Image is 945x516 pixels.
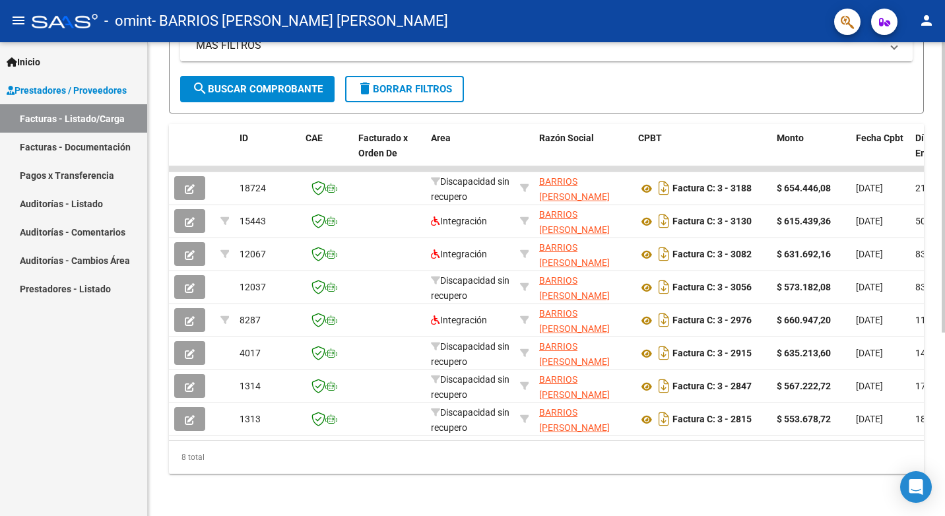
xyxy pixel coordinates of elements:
datatable-header-cell: Monto [771,124,851,182]
i: Descargar documento [655,375,672,397]
span: Facturado x Orden De [358,133,408,158]
span: 174 [915,381,931,391]
span: 1313 [240,414,261,424]
span: [DATE] [856,216,883,226]
strong: Factura C: 3 - 2915 [672,348,752,359]
strong: Factura C: 3 - 3130 [672,216,752,227]
span: 4017 [240,348,261,358]
span: Discapacidad sin recupero [431,407,509,433]
i: Descargar documento [655,243,672,265]
i: Descargar documento [655,210,672,232]
mat-panel-title: MAS FILTROS [196,38,881,53]
i: Descargar documento [655,342,672,364]
datatable-header-cell: Facturado x Orden De [353,124,426,182]
span: Inicio [7,55,40,69]
span: BARRIOS [PERSON_NAME] [PERSON_NAME] [539,341,610,382]
i: Descargar documento [655,177,672,199]
span: 83 [915,249,926,259]
span: Discapacidad sin recupero [431,374,509,400]
span: 8287 [240,315,261,325]
div: 20315448981 [539,339,628,367]
span: 83 [915,282,926,292]
div: Open Intercom Messenger [900,471,932,503]
strong: Factura C: 3 - 2815 [672,414,752,425]
div: 20315448981 [539,207,628,235]
span: [DATE] [856,348,883,358]
span: Integración [431,315,487,325]
span: 50 [915,216,926,226]
strong: $ 573.182,08 [777,282,831,292]
div: 8 total [169,441,924,474]
mat-expansion-panel-header: MAS FILTROS [180,30,913,61]
span: [DATE] [856,414,883,424]
datatable-header-cell: ID [234,124,300,182]
span: BARRIOS [PERSON_NAME] [PERSON_NAME] [539,374,610,415]
span: CPBT [638,133,662,143]
span: 111 [915,315,931,325]
span: 18724 [240,183,266,193]
span: 12067 [240,249,266,259]
div: 20315448981 [539,372,628,400]
strong: $ 615.439,36 [777,216,831,226]
span: BARRIOS [PERSON_NAME] [PERSON_NAME] [539,209,610,250]
span: 21 [915,183,926,193]
span: Buscar Comprobante [192,83,323,95]
span: Integración [431,249,487,259]
strong: $ 635.213,60 [777,348,831,358]
span: Area [431,133,451,143]
span: Fecha Cpbt [856,133,903,143]
mat-icon: delete [357,81,373,96]
span: Discapacidad sin recupero [431,341,509,367]
span: 15443 [240,216,266,226]
strong: $ 567.222,72 [777,381,831,391]
span: BARRIOS [PERSON_NAME] [PERSON_NAME] [539,308,610,349]
i: Descargar documento [655,408,672,430]
i: Descargar documento [655,309,672,331]
span: [DATE] [856,183,883,193]
span: BARRIOS [PERSON_NAME] [PERSON_NAME] [539,407,610,448]
span: [DATE] [856,315,883,325]
span: [DATE] [856,282,883,292]
datatable-header-cell: Fecha Cpbt [851,124,910,182]
strong: $ 631.692,16 [777,249,831,259]
span: ID [240,133,248,143]
span: 189 [915,414,931,424]
datatable-header-cell: CAE [300,124,353,182]
div: 20315448981 [539,405,628,433]
span: - omint [104,7,152,36]
span: Discapacidad sin recupero [431,275,509,301]
strong: $ 654.446,08 [777,183,831,193]
span: - BARRIOS [PERSON_NAME] [PERSON_NAME] [152,7,448,36]
mat-icon: person [919,13,934,28]
strong: Factura C: 3 - 3056 [672,282,752,293]
div: 20315448981 [539,174,628,202]
span: CAE [306,133,323,143]
span: BARRIOS [PERSON_NAME] [PERSON_NAME] [539,242,610,283]
strong: Factura C: 3 - 3188 [672,183,752,194]
datatable-header-cell: Razón Social [534,124,633,182]
div: 20315448981 [539,240,628,268]
span: Razón Social [539,133,594,143]
strong: $ 553.678,72 [777,414,831,424]
div: 20315448981 [539,306,628,334]
span: [DATE] [856,381,883,391]
strong: Factura C: 3 - 2847 [672,381,752,392]
span: Borrar Filtros [357,83,452,95]
span: 1314 [240,381,261,391]
button: Buscar Comprobante [180,76,335,102]
mat-icon: menu [11,13,26,28]
span: Discapacidad sin recupero [431,176,509,202]
span: Prestadores / Proveedores [7,83,127,98]
div: 20315448981 [539,273,628,301]
datatable-header-cell: CPBT [633,124,771,182]
span: BARRIOS [PERSON_NAME] [PERSON_NAME] [539,176,610,217]
i: Descargar documento [655,276,672,298]
strong: $ 660.947,20 [777,315,831,325]
strong: Factura C: 3 - 2976 [672,315,752,326]
span: [DATE] [856,249,883,259]
span: Monto [777,133,804,143]
strong: Factura C: 3 - 3082 [672,249,752,260]
span: Integración [431,216,487,226]
datatable-header-cell: Area [426,124,515,182]
mat-icon: search [192,81,208,96]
